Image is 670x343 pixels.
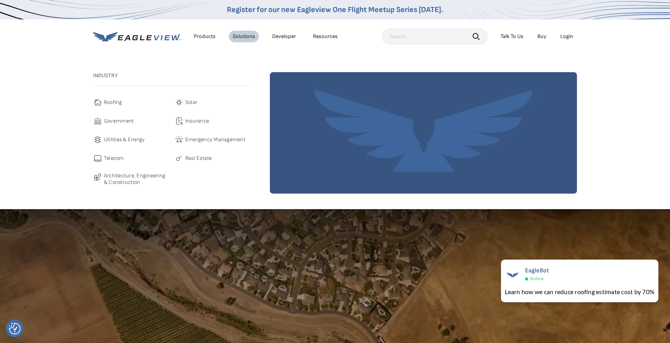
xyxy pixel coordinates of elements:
[93,98,167,107] a: Roofing
[174,154,248,163] a: Real Estate
[93,154,167,163] a: Telecom
[382,29,487,44] input: Search
[174,135,184,144] img: emergency-icon.svg
[104,154,124,163] span: Telecom
[104,116,134,126] span: Government
[93,98,102,107] img: roofing-icon.svg
[93,172,102,182] img: architecture-icon.svg
[501,33,523,40] div: Talk To Us
[174,135,248,144] a: Emergency Management
[174,98,184,107] img: solar-icon.svg
[185,98,197,107] span: Solar
[93,154,102,163] img: telecom-icon.svg
[104,98,122,107] span: Roofing
[227,5,443,14] a: Register for our new Eagleview One Flight Meetup Series [DATE].
[93,172,167,186] a: Architecture, Engineering & Construction
[104,135,145,144] span: Utilities & Energy
[93,135,102,144] img: utilities-icon.svg
[174,154,184,163] img: real-estate-icon.svg
[174,116,248,126] a: Insurance
[272,33,296,40] a: Developer
[537,33,546,40] a: Buy
[194,33,216,40] div: Products
[9,323,21,334] img: Revisit consent button
[185,135,245,144] span: Emergency Management
[505,287,654,296] div: Learn how we can reduce roofing estimate cost by 70%
[174,98,248,107] a: Solar
[174,116,184,126] img: insurance-icon.svg
[185,116,209,126] span: Insurance
[525,267,549,274] span: EagleBot
[9,323,21,334] button: Consent Preferences
[270,72,577,194] img: solutions-default-image-1.webp
[185,154,212,163] span: Real Estate
[93,135,167,144] a: Utilities & Energy
[560,33,573,40] div: Login
[505,267,520,282] img: EagleBot
[104,172,167,186] span: Architecture, Engineering & Construction
[93,116,167,126] a: Government
[93,72,248,79] h3: Industry
[530,276,544,282] span: Online
[93,116,102,126] img: government-icon.svg
[313,33,338,40] div: Resources
[233,33,255,40] div: Solutions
